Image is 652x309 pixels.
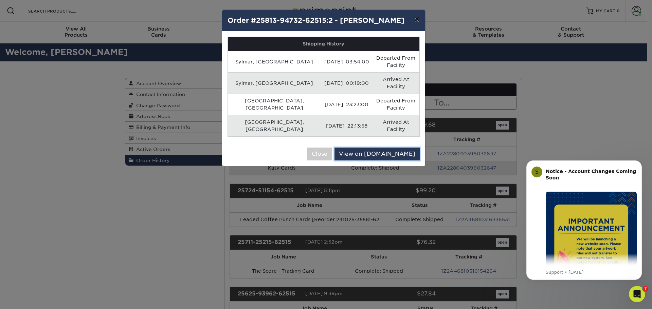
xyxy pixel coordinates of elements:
[228,15,420,25] h4: Order #25813-94732-62515:2 - [PERSON_NAME]
[321,72,373,94] td: [DATE] 00:19:00
[321,115,373,136] td: [DATE] 22:13:58
[321,94,373,115] td: [DATE] 23:23:00
[307,148,332,160] button: Close
[228,72,321,94] td: Sylmar, [GEOGRAPHIC_DATA]
[629,286,645,302] iframe: Intercom live chat
[373,72,419,94] td: Arrived At Facility
[228,37,419,51] th: Shipping History
[321,51,373,72] td: [DATE] 03:54:00
[516,150,652,291] iframe: Intercom notifications message
[228,94,321,115] td: [GEOGRAPHIC_DATA], [GEOGRAPHIC_DATA]
[409,10,425,29] button: ×
[643,286,648,291] span: 7
[373,51,419,72] td: Departed From Facility
[373,115,419,136] td: Arrived At Facility
[373,94,419,115] td: Departed From Facility
[228,51,321,72] td: Sylmar, [GEOGRAPHIC_DATA]
[228,115,321,136] td: [GEOGRAPHIC_DATA], [GEOGRAPHIC_DATA]
[334,148,420,160] a: View on [DOMAIN_NAME]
